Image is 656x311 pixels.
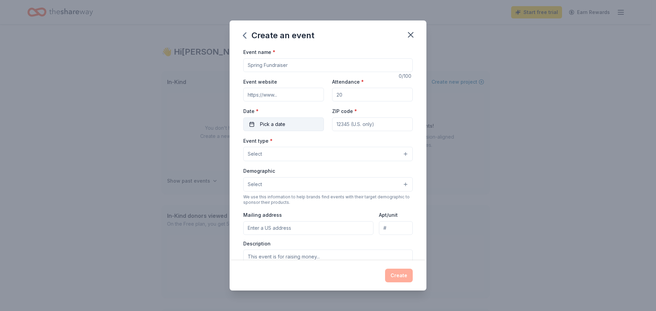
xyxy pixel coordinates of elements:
[332,88,413,101] input: 20
[243,147,413,161] button: Select
[243,88,324,101] input: https://www...
[399,72,413,80] div: 0 /100
[260,120,285,128] span: Pick a date
[332,117,413,131] input: 12345 (U.S. only)
[379,212,398,218] label: Apt/unit
[243,30,314,41] div: Create an event
[243,138,273,144] label: Event type
[332,79,364,85] label: Attendance
[243,212,282,218] label: Mailing address
[243,117,324,131] button: Pick a date
[243,168,275,174] label: Demographic
[243,79,277,85] label: Event website
[243,177,413,192] button: Select
[332,108,357,115] label: ZIP code
[243,58,413,72] input: Spring Fundraiser
[248,150,262,158] span: Select
[243,240,271,247] label: Description
[243,49,275,56] label: Event name
[243,108,324,115] label: Date
[248,180,262,188] span: Select
[243,221,373,235] input: Enter a US address
[243,194,413,205] div: We use this information to help brands find events with their target demographic to sponsor their...
[379,221,413,235] input: #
